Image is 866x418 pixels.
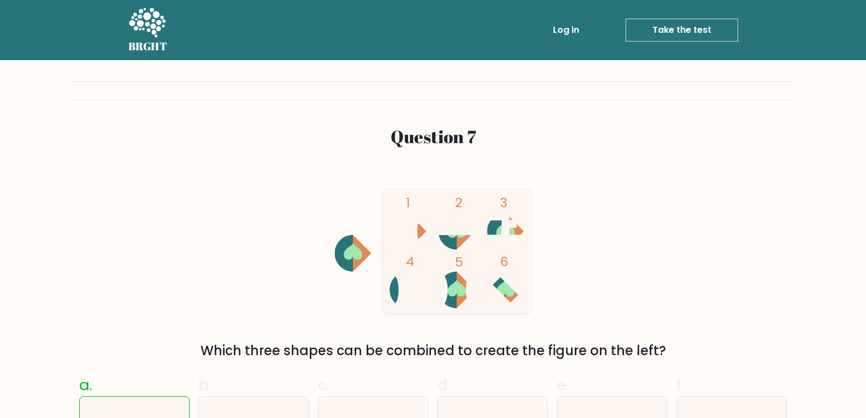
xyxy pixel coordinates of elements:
[455,194,462,212] tspan: 2
[128,4,168,56] a: BRGHT
[79,374,92,396] span: a.
[676,374,684,396] span: f.
[198,374,211,396] span: b.
[626,19,738,42] a: Take the test
[437,374,450,396] span: d.
[406,194,410,212] tspan: 1
[557,374,569,396] span: e.
[128,40,168,53] h5: BRGHT
[406,253,414,271] tspan: 4
[549,19,584,41] a: Log in
[318,374,330,396] span: c.
[455,253,463,271] tspan: 5
[139,126,727,147] h2: Question 7
[500,253,508,271] tspan: 6
[86,341,781,361] div: Which three shapes can be combined to create the figure on the left?
[500,194,508,212] tspan: 3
